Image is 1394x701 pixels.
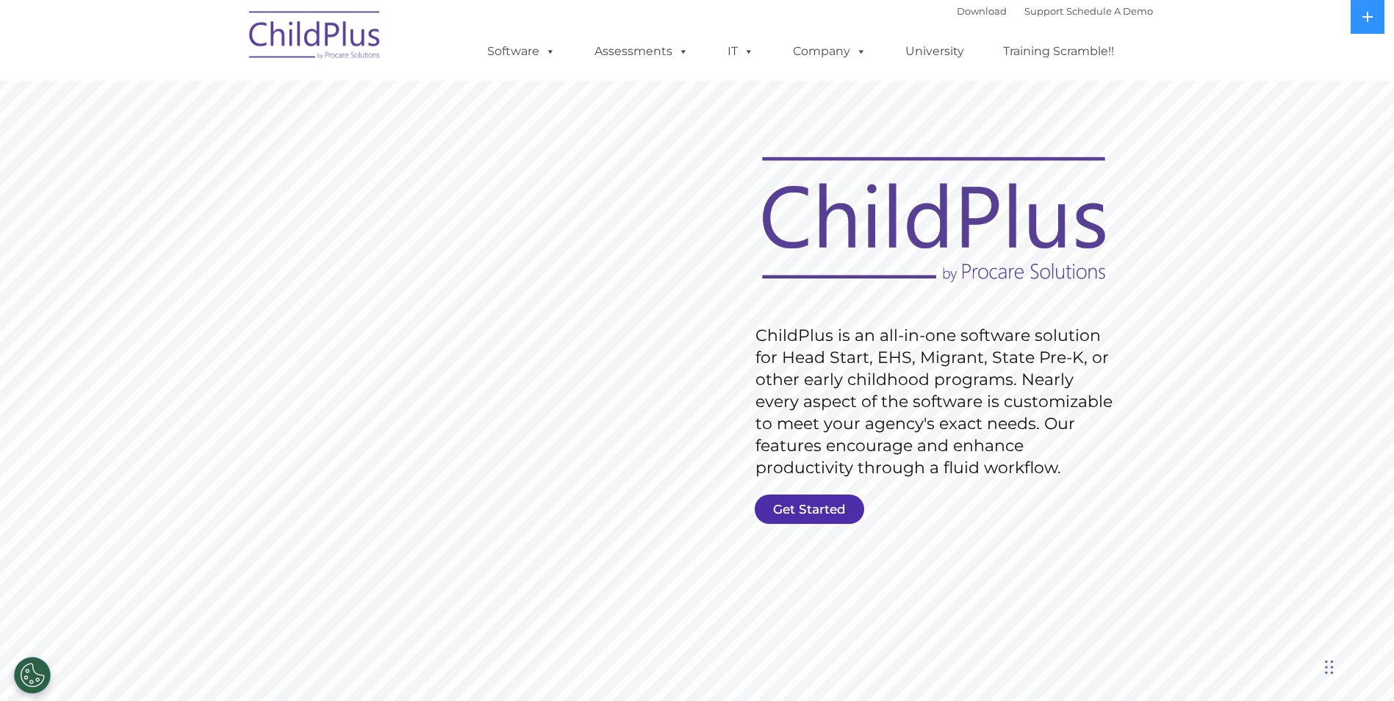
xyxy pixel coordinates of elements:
[713,37,769,66] a: IT
[778,37,881,66] a: Company
[1024,5,1063,17] a: Support
[1325,645,1334,689] div: Drag
[755,325,1120,479] rs-layer: ChildPlus is an all-in-one software solution for Head Start, EHS, Migrant, State Pre-K, or other ...
[957,5,1153,17] font: |
[580,37,703,66] a: Assessments
[988,37,1129,66] a: Training Scramble!!
[891,37,979,66] a: University
[473,37,570,66] a: Software
[755,495,864,524] a: Get Started
[1066,5,1153,17] a: Schedule A Demo
[14,657,51,694] button: Cookies Settings
[1321,630,1394,701] iframe: Chat Widget
[242,1,389,74] img: ChildPlus by Procare Solutions
[957,5,1007,17] a: Download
